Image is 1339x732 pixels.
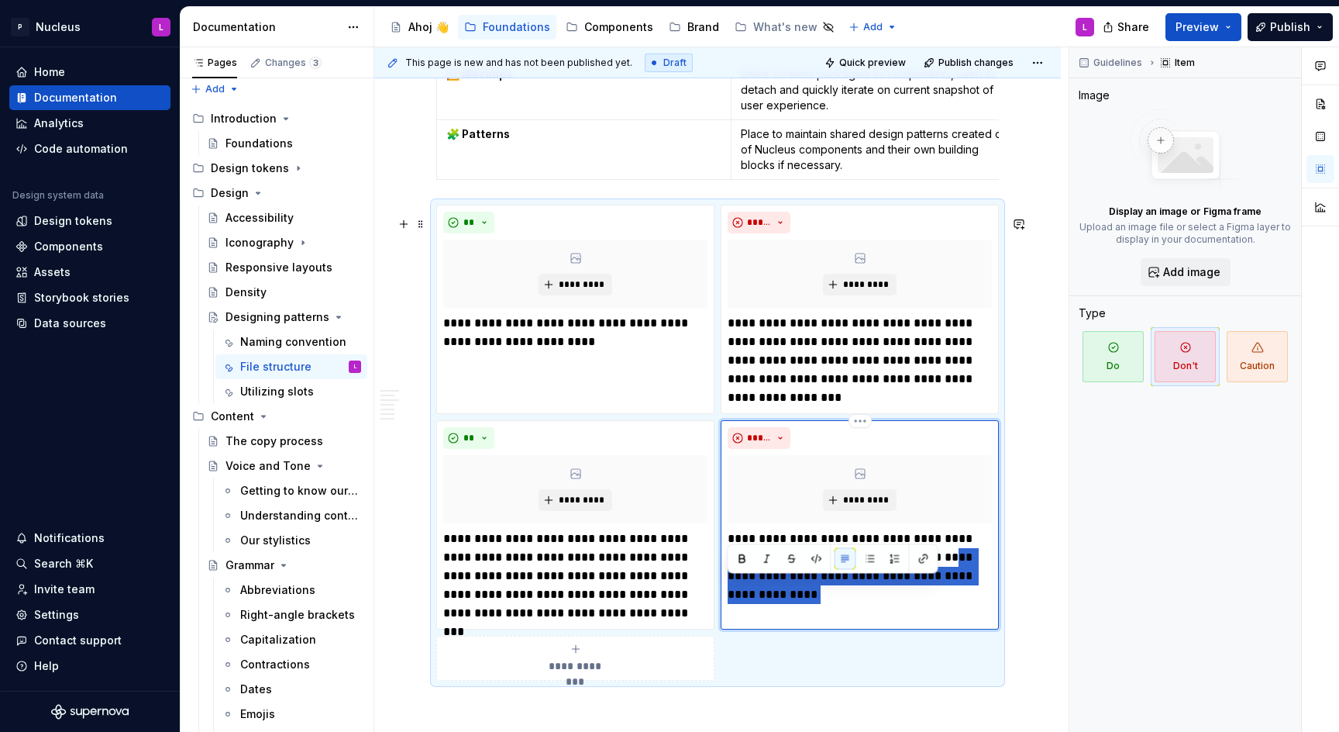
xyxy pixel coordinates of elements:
div: L [159,21,164,33]
div: Type [1079,306,1106,321]
button: Don't [1151,327,1220,386]
a: Contractions [215,652,367,677]
span: Add [205,83,225,95]
button: Do [1079,327,1148,386]
div: Getting to know our voice [240,483,358,499]
button: Help [9,654,170,678]
p: Upload an image file or select a Figma layer to display in your documentation. [1079,221,1292,246]
div: Foundations [483,19,550,35]
div: Design [186,181,367,205]
div: Nucleus [36,19,81,35]
a: Designing patterns [201,305,367,330]
div: Understanding context [240,508,358,523]
svg: Supernova Logo [51,704,129,720]
a: Home [9,60,170,85]
button: Publish changes [919,52,1021,74]
div: Contractions [240,657,310,672]
div: Responsive layouts [225,260,332,275]
a: Analytics [9,111,170,136]
a: Responsive layouts [201,255,367,280]
div: Search ⌘K [34,556,93,571]
button: Share [1095,13,1159,41]
button: Add [186,78,244,100]
p: Entire screens packaged as components, used to detach and quickly iterate on current snapshot of ... [741,67,1016,113]
div: Storybook stories [34,290,129,306]
div: Content [211,409,254,424]
div: Home [34,64,65,80]
div: Design system data [12,189,104,202]
a: Invite team [9,577,170,602]
a: Design tokens [9,209,170,233]
div: Right-angle brackets [240,607,355,623]
div: Page tree [384,12,841,43]
span: Quick preview [839,57,906,69]
div: Invite team [34,582,95,597]
button: Caution [1223,327,1292,386]
a: Emojis [215,702,367,727]
div: Abbreviations [240,582,315,598]
div: Ahoj 👋 [408,19,449,35]
button: Publish [1248,13,1333,41]
div: Help [34,658,59,674]
a: Getting to know our voice [215,478,367,503]
div: Pages [192,57,237,69]
a: Components [559,15,659,40]
button: Add [844,16,902,38]
a: Data sources [9,311,170,336]
div: Grammar [225,558,274,573]
div: Voice and Tone [225,458,311,474]
div: Design tokens [34,213,112,229]
div: Image [1079,88,1110,103]
button: Guidelines [1074,52,1149,74]
a: Abbreviations [215,578,367,603]
a: Brand [663,15,725,40]
a: Utilizing slots [215,379,367,404]
div: Foundations [225,136,293,151]
a: Settings [9,603,170,627]
div: Code automation [34,141,128,157]
div: Analytics [34,116,84,131]
span: Caution [1227,331,1288,382]
a: Understanding context [215,503,367,528]
div: Naming convention [240,334,346,350]
span: Guidelines [1093,57,1142,69]
a: What's new [728,15,841,40]
button: Preview [1165,13,1241,41]
div: L [354,359,356,375]
p: Display an image or Figma frame [1109,205,1262,218]
a: Components [9,234,170,259]
a: Dates [215,677,367,702]
a: Ahoj 👋 [384,15,455,40]
div: Data sources [34,316,106,331]
a: Assets [9,260,170,285]
strong: 🧩 Patterns [446,127,510,140]
button: Quick preview [820,52,913,74]
a: Documentation [9,85,170,110]
div: Changes [265,57,322,69]
a: Capitalization [215,627,367,652]
p: Place to maintain shared design patterns created out of Nucleus components and their own building... [741,126,1016,173]
span: 3 [309,57,322,69]
button: Notifications [9,526,170,551]
a: Density [201,280,367,305]
div: Capitalization [240,632,316,647]
a: Our stylistics [215,528,367,553]
a: File structureL [215,354,367,379]
a: Right-angle brackets [215,603,367,627]
div: L [1083,21,1087,33]
div: Dates [240,682,272,697]
button: Add image [1141,258,1231,286]
div: Introduction [211,111,277,126]
div: Density [225,285,267,300]
div: Notifications [34,530,105,546]
div: Settings [34,607,79,623]
button: Contact support [9,628,170,653]
a: The copy process [201,429,367,454]
a: Naming convention [215,330,367,354]
span: Preview [1175,19,1219,35]
a: Grammar [201,553,367,578]
div: Components [34,239,103,254]
span: Publish changes [938,57,1014,69]
div: Our stylistics [240,533,311,548]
